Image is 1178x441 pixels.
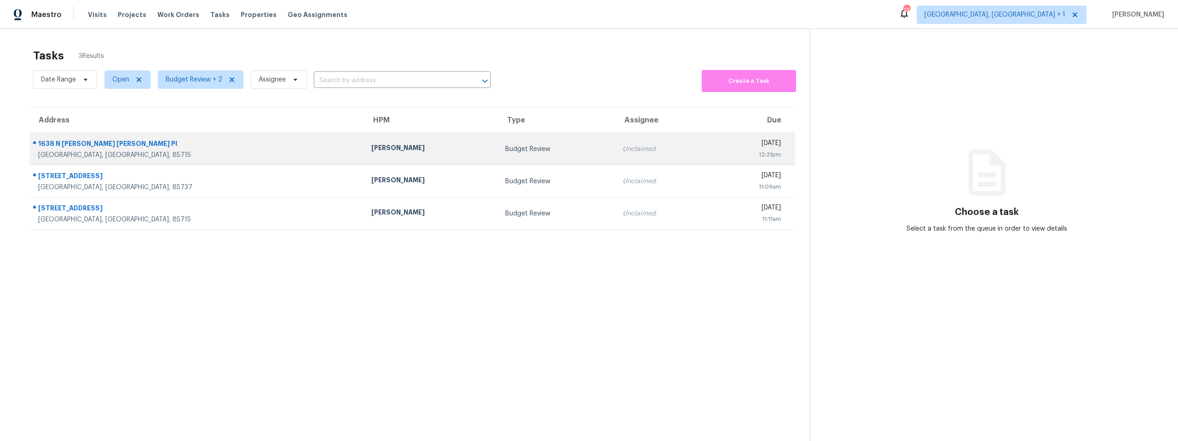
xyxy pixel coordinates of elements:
div: [DATE] [716,203,781,215]
input: Search by address [314,74,465,88]
div: [PERSON_NAME] [371,143,491,155]
h2: Tasks [33,51,64,60]
div: [PERSON_NAME] [371,208,491,219]
span: Budget Review + 2 [166,75,222,84]
th: HPM [364,107,498,133]
div: [DATE] [716,139,781,150]
span: Open [112,75,129,84]
span: Date Range [41,75,76,84]
th: Due [709,107,795,133]
div: [STREET_ADDRESS] [38,203,357,215]
div: Select a task from the queue in order to view details [899,224,1075,233]
div: [GEOGRAPHIC_DATA], [GEOGRAPHIC_DATA], 85715 [38,215,357,224]
span: Create a Task [706,76,791,87]
div: 11:09am [716,182,781,191]
div: 13 [903,6,910,15]
div: Unclaimed [623,209,702,218]
div: 1638 N [PERSON_NAME] [PERSON_NAME] Pl [38,139,357,151]
span: Visits [88,10,107,19]
span: [GEOGRAPHIC_DATA], [GEOGRAPHIC_DATA] + 1 [924,10,1065,19]
span: Properties [241,10,277,19]
h3: Choose a task [955,208,1019,217]
span: 3 Results [79,52,104,61]
div: Unclaimed [623,177,702,186]
div: [GEOGRAPHIC_DATA], [GEOGRAPHIC_DATA], 85737 [38,183,357,192]
div: 11:11am [716,215,781,224]
div: [GEOGRAPHIC_DATA], [GEOGRAPHIC_DATA], 85715 [38,151,357,160]
div: 12:31pm [716,150,781,159]
th: Assignee [615,107,709,133]
span: Tasks [210,12,230,18]
span: Work Orders [157,10,199,19]
span: [PERSON_NAME] [1109,10,1164,19]
th: Address [29,107,364,133]
div: [PERSON_NAME] [371,175,491,187]
span: Geo Assignments [288,10,347,19]
div: Unclaimed [623,145,702,154]
div: Budget Review [505,145,608,154]
span: Projects [118,10,146,19]
div: [STREET_ADDRESS] [38,171,357,183]
button: Open [479,75,491,87]
span: Assignee [259,75,286,84]
button: Create a Task [702,70,796,92]
span: Maestro [31,10,62,19]
div: Budget Review [505,177,608,186]
div: Budget Review [505,209,608,218]
div: [DATE] [716,171,781,182]
th: Type [498,107,615,133]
